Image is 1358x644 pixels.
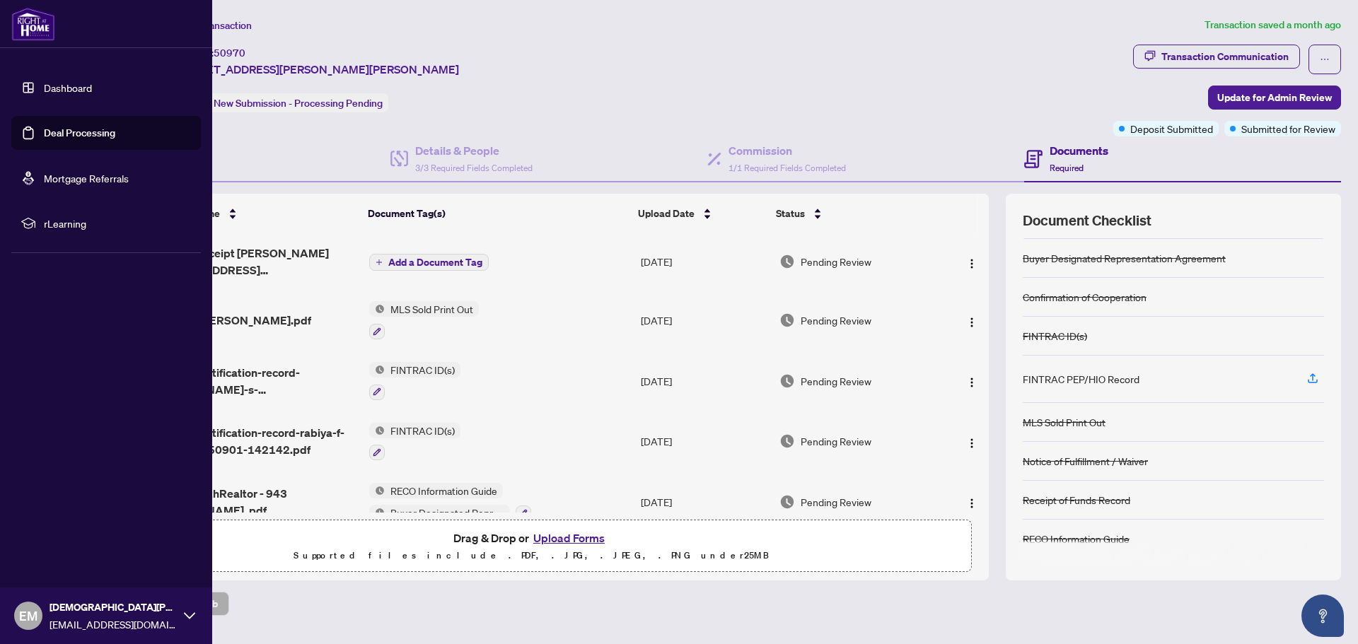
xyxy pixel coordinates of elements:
div: Confirmation of Cooperation [1023,289,1147,305]
button: Logo [961,309,983,332]
span: Pending Review [801,254,871,269]
span: Pending Review [801,312,871,328]
span: Deposit Submitted [1130,121,1213,136]
button: Add a Document Tag [369,254,489,271]
span: [EMAIL_ADDRESS][DOMAIN_NAME] [50,616,177,632]
span: fintrac-identification-record-[PERSON_NAME]-s-[PERSON_NAME]-20250901-142831.pdf [152,364,358,398]
img: Document Status [779,494,795,510]
span: Upload Date [638,206,695,221]
td: [DATE] [635,411,773,472]
span: FINTRAC ID(s) [385,362,460,377]
button: Update for Admin Review [1208,86,1341,110]
th: Upload Date [632,194,770,233]
span: Pending Review [801,433,871,449]
button: Logo [961,250,983,273]
div: Notice of Fulfillment / Waiver [1023,453,1148,469]
img: Logo [966,498,977,509]
div: RECO Information Guide [1023,531,1130,546]
td: [DATE] [635,472,773,532]
td: [DATE] [635,233,773,290]
span: 50970 [214,47,245,59]
img: logo [11,7,55,41]
h4: Documents [1050,142,1108,159]
img: Status Icon [369,362,385,377]
span: Pending Review [801,494,871,510]
div: MLS Sold Print Out [1023,414,1105,430]
div: Buyer Designated Representation Agreement [1023,250,1226,266]
div: FINTRAC PEP/HIO Record [1023,371,1139,387]
img: Logo [966,258,977,269]
span: Required [1050,163,1084,173]
span: RECO Information Guide [385,483,503,498]
th: Status [770,194,937,233]
div: Status: [175,93,388,112]
button: Status IconRECO Information GuideStatus IconBuyer Designated Representation Agreement [369,483,531,521]
span: 1/1 Required Fields Completed [729,163,846,173]
span: New Submission - Processing Pending [214,97,383,110]
span: Buyer Designated Representation Agreement [385,505,510,520]
th: Document Tag(s) [362,194,632,233]
span: [DEMOGRAPHIC_DATA][PERSON_NAME] [50,599,177,615]
span: MLS Sold Print Out [385,301,479,317]
span: Drag & Drop orUpload FormsSupported files include .PDF, .JPG, .JPEG, .PNG under25MB [91,520,971,573]
td: [DATE] [635,351,773,411]
span: Deposit Receipt [PERSON_NAME] [STREET_ADDRESS][PERSON_NAME]pdf [152,245,358,279]
span: 3/3 Required Fields Completed [415,163,533,173]
img: Document Status [779,254,795,269]
button: Status IconFINTRAC ID(s) [369,423,460,461]
button: Add a Document Tag [369,253,489,271]
span: Status [776,206,805,221]
span: Submitted for Review [1241,121,1335,136]
div: FINTRAC ID(s) [1023,328,1087,344]
a: Deal Processing [44,127,115,139]
img: Logo [966,438,977,449]
span: rLearning [44,216,191,231]
span: View Transaction [176,19,252,32]
th: (12) File Name [146,194,363,233]
img: Logo [966,317,977,328]
span: WorkingWithRealtor - 943 [PERSON_NAME] .pdf [152,485,358,519]
img: Document Status [779,433,795,449]
img: Document Status [779,312,795,328]
span: ellipsis [1320,54,1330,64]
img: Document Status [779,373,795,389]
h4: Commission [729,142,846,159]
h4: Details & People [415,142,533,159]
span: [STREET_ADDRESS][PERSON_NAME][PERSON_NAME] [175,61,459,78]
img: Status Icon [369,423,385,438]
span: Document Checklist [1023,211,1151,230]
div: Receipt of Funds Record [1023,492,1130,508]
button: Upload Forms [529,529,609,547]
span: Add a Document Tag [388,257,482,267]
span: fintrac-identification-record-rabiya-f-faruqi-20250901-142142.pdf [152,424,358,458]
span: Pending Review [801,373,871,389]
button: Transaction Communication [1133,45,1300,69]
span: Drag & Drop or [453,529,609,547]
img: Status Icon [369,505,385,520]
button: Logo [961,491,983,513]
button: Logo [961,430,983,452]
td: [DATE] [635,290,773,351]
span: EM [19,606,37,626]
img: Status Icon [369,301,385,317]
img: Status Icon [369,483,385,498]
span: Update for Admin Review [1217,86,1332,109]
p: Supported files include .PDF, .JPG, .JPEG, .PNG under 25 MB [100,547,963,564]
div: Transaction Communication [1161,45,1289,68]
a: Dashboard [44,81,92,94]
button: Status IconMLS Sold Print Out [369,301,479,339]
span: plus [376,259,383,266]
button: Logo [961,370,983,392]
a: Mortgage Referrals [44,172,129,185]
img: Logo [966,377,977,388]
span: FINTRAC ID(s) [385,423,460,438]
span: SLD 943 [PERSON_NAME].pdf [152,312,311,329]
button: Open asap [1301,595,1344,637]
article: Transaction saved a month ago [1205,17,1341,33]
button: Status IconFINTRAC ID(s) [369,362,460,400]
